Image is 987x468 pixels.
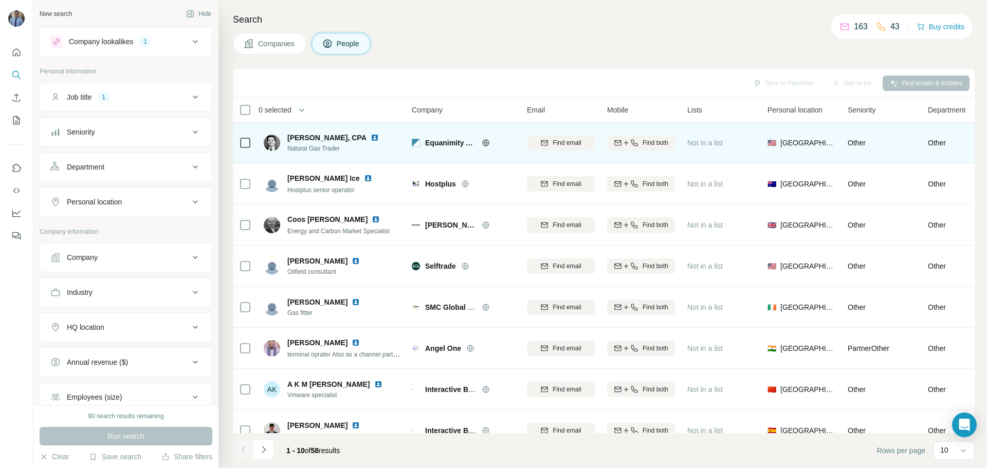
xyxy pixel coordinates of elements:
[287,228,390,235] span: Energy and Carbon Market Specialist
[40,227,212,236] p: Company information
[767,302,776,312] span: 🇮🇪
[8,181,25,200] button: Use Surfe API
[848,344,889,352] span: Partner Other
[264,381,280,398] div: AK
[780,138,835,148] span: [GEOGRAPHIC_DATA]
[607,217,675,233] button: Find both
[40,9,72,18] div: New search
[40,315,212,340] button: HQ location
[412,344,420,352] img: Logo of Angel One
[553,303,581,312] span: Find email
[767,138,776,148] span: 🇺🇸
[425,303,515,311] span: SMC Global Securities Ltd
[607,176,675,192] button: Find both
[553,426,581,435] span: Find email
[425,426,506,435] span: Interactive Brokers LLC
[40,350,212,375] button: Annual revenue ($)
[928,343,946,353] span: Other
[352,421,360,429] img: LinkedIn logo
[607,423,675,438] button: Find both
[928,105,965,115] span: Department
[352,257,360,265] img: LinkedIn logo
[412,139,420,147] img: Logo of Equanimity Advisors
[917,20,964,34] button: Buy credits
[412,105,443,115] span: Company
[8,43,25,62] button: Quick start
[371,134,379,142] img: LinkedIn logo
[527,258,595,274] button: Find email
[928,302,946,312] span: Other
[425,385,506,394] span: Interactive Brokers LLC
[67,92,92,102] div: Job title
[643,220,668,230] span: Find both
[287,144,391,153] span: Natural Gas Trader
[287,256,348,266] span: [PERSON_NAME]
[287,133,367,143] span: [PERSON_NAME], CPA
[643,303,668,312] span: Find both
[287,390,395,400] span: Vmware specialist
[687,221,723,229] span: Not in a list
[372,215,380,223] img: LinkedIn logo
[553,220,581,230] span: Find email
[767,179,776,189] span: 🇦🇺
[40,452,69,462] button: Clear
[40,85,212,109] button: Job title1
[287,186,355,194] span: Hostplus senior operator
[687,180,723,188] span: Not in a list
[287,214,368,224] span: Coos [PERSON_NAME]
[928,220,946,230] span: Other
[928,179,946,189] span: Other
[258,39,296,49] span: Companies
[553,138,581,147] span: Find email
[287,350,402,358] span: terminal oprater Also as a channel partner
[161,452,212,462] button: Share filters
[780,302,835,312] span: [GEOGRAPHIC_DATA]
[40,67,212,76] p: Personal information
[69,36,133,47] div: Company lookalikes
[848,221,866,229] span: Other
[352,298,360,306] img: LinkedIn logo
[687,385,723,394] span: Not in a list
[687,303,723,311] span: Not in a list
[40,120,212,144] button: Seniority
[259,105,291,115] span: 0 selected
[311,446,319,455] span: 58
[179,6,218,22] button: Hide
[287,308,372,317] span: Gas fitter
[264,135,280,151] img: Avatar
[287,421,348,429] span: [PERSON_NAME]
[780,220,835,230] span: [GEOGRAPHIC_DATA]
[286,446,305,455] span: 1 - 10
[877,445,925,456] span: Rows per page
[264,422,280,439] img: Avatar
[67,252,98,263] div: Company
[607,299,675,315] button: Find both
[767,425,776,436] span: 🇪🇸
[527,299,595,315] button: Find email
[264,176,280,192] img: Avatar
[607,135,675,151] button: Find both
[553,261,581,271] span: Find email
[412,303,420,311] img: Logo of SMC Global Securities Ltd
[287,380,370,388] span: A K M [PERSON_NAME]
[425,138,477,148] span: Equanimity Advisors
[643,385,668,394] span: Find both
[687,262,723,270] span: Not in a list
[40,280,212,305] button: Industry
[607,105,628,115] span: Mobile
[412,180,420,188] img: Logo of Hostplus
[928,138,946,148] span: Other
[352,339,360,347] img: LinkedIn logo
[643,261,668,271] span: Find both
[527,382,595,397] button: Find email
[527,341,595,356] button: Find email
[305,446,311,455] span: of
[940,445,948,455] p: 10
[780,261,835,271] span: [GEOGRAPHIC_DATA]
[848,105,875,115] span: Seniority
[553,344,581,353] span: Find email
[687,344,723,352] span: Not in a list
[687,426,723,435] span: Not in a list
[643,344,668,353] span: Find both
[412,388,420,389] img: Logo of Interactive Brokers LLC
